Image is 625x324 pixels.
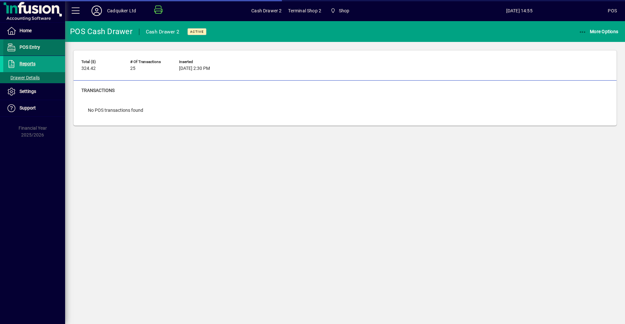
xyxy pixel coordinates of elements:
[190,30,204,34] span: Active
[3,100,65,116] a: Support
[431,6,608,16] span: [DATE] 14:55
[81,88,115,93] span: Transactions
[328,5,352,17] span: Shop
[3,23,65,39] a: Home
[608,6,617,16] div: POS
[20,89,36,94] span: Settings
[130,66,135,71] span: 25
[81,100,150,120] div: No POS transactions found
[179,60,218,64] span: Inserted
[81,66,96,71] span: 324.42
[20,28,32,33] span: Home
[130,60,169,64] span: # of Transactions
[20,105,36,110] span: Support
[579,29,618,34] span: More Options
[339,6,350,16] span: Shop
[577,26,620,37] button: More Options
[20,61,35,66] span: Reports
[179,66,210,71] span: [DATE] 2:30 PM
[3,39,65,56] a: POS Entry
[146,27,179,37] div: Cash Drawer 2
[81,60,120,64] span: Total ($)
[3,72,65,83] a: Drawer Details
[20,45,40,50] span: POS Entry
[70,26,132,37] div: POS Cash Drawer
[107,6,136,16] div: Cadquiker Ltd
[7,75,40,80] span: Drawer Details
[251,6,282,16] span: Cash Drawer 2
[288,6,321,16] span: Terminal Shop 2
[3,84,65,100] a: Settings
[86,5,107,17] button: Profile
